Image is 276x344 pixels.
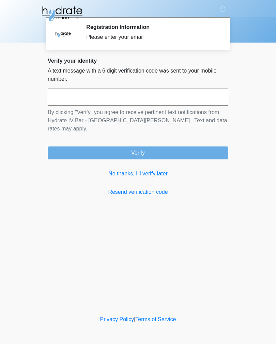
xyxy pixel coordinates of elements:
[86,33,218,41] div: Please enter your email
[100,316,134,322] a: Privacy Policy
[48,67,228,83] p: A text message with a 6 digit verification code was sent to your mobile number.
[41,5,83,22] img: Hydrate IV Bar - Fort Collins Logo
[48,188,228,196] a: Resend verification code
[48,58,228,64] h2: Verify your identity
[134,316,135,322] a: |
[135,316,176,322] a: Terms of Service
[48,146,228,159] button: Verify
[48,170,228,178] a: No thanks, I'll verify later
[48,108,228,133] p: By clicking "Verify" you agree to receive pertinent text notifications from Hydrate IV Bar - [GEO...
[53,24,73,44] img: Agent Avatar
